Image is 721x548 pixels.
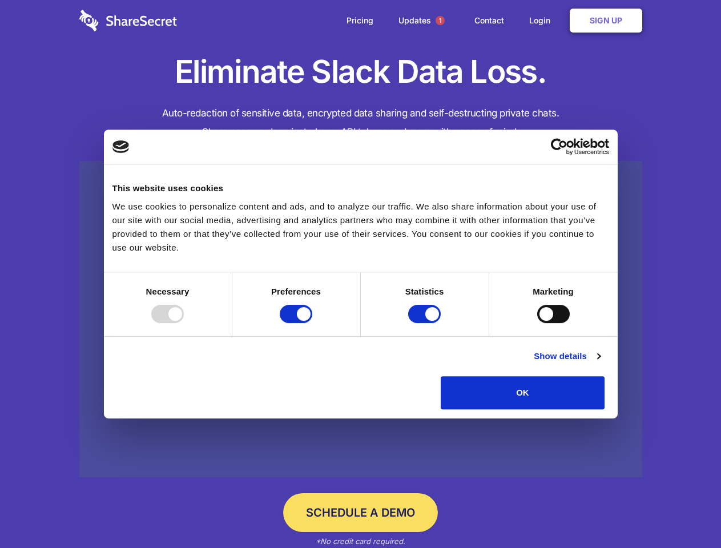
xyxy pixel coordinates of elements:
img: logo-wordmark-white-trans-d4663122ce5f474addd5e946df7df03e33cb6a1c49d2221995e7729f52c070b2.svg [79,10,177,31]
a: Contact [463,3,515,38]
button: OK [441,376,605,409]
h4: Auto-redaction of sensitive data, encrypted data sharing and self-destructing private chats. Shar... [79,104,642,142]
a: Login [518,3,567,38]
em: *No credit card required. [316,537,405,546]
a: Schedule a Demo [283,493,438,532]
strong: Marketing [533,287,574,296]
img: logo [112,140,130,153]
div: We use cookies to personalize content and ads, and to analyze our traffic. We also share informat... [112,200,609,255]
strong: Necessary [146,287,190,296]
span: 1 [436,16,445,25]
strong: Preferences [271,287,321,296]
h1: Eliminate Slack Data Loss. [79,51,642,92]
a: Sign Up [570,9,642,33]
div: This website uses cookies [112,182,609,195]
strong: Statistics [405,287,444,296]
a: Wistia video thumbnail [79,161,642,478]
a: Show details [534,349,600,363]
a: Pricing [335,3,385,38]
a: Usercentrics Cookiebot - opens in a new window [509,138,609,155]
